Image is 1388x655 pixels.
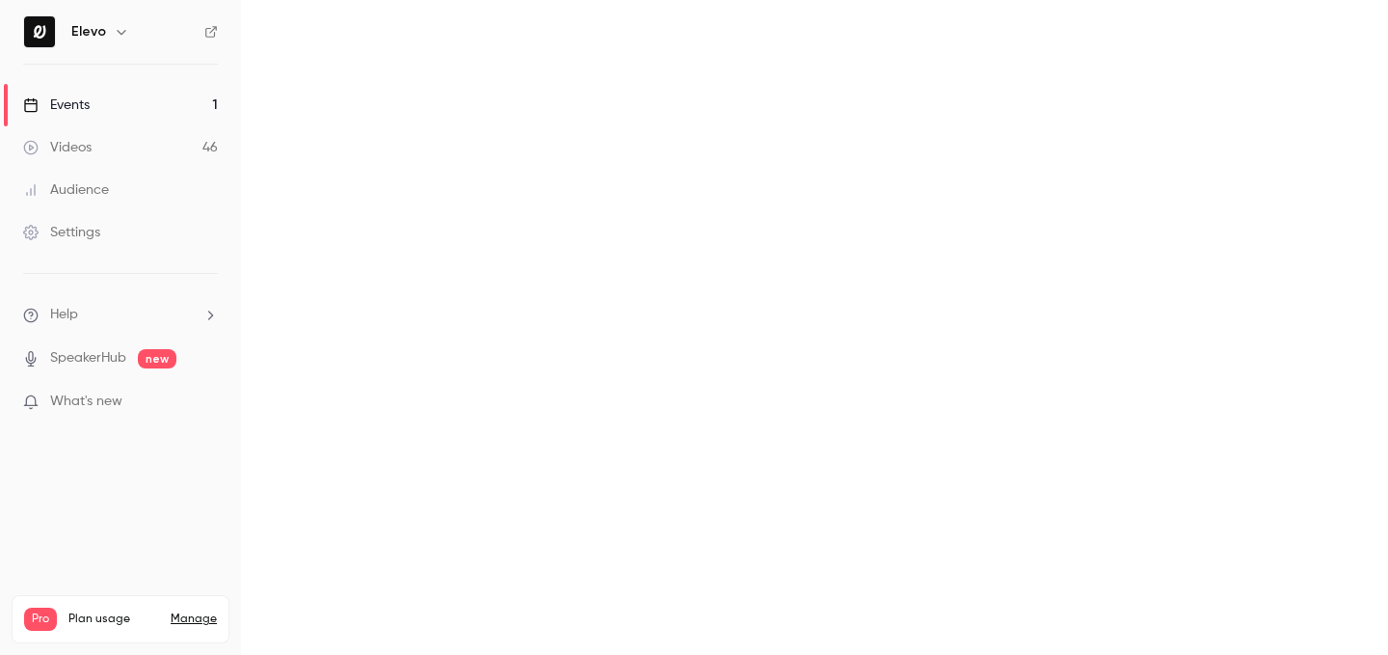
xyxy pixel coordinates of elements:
[24,608,57,631] span: Pro
[24,16,55,47] img: Elevo
[50,305,78,325] span: Help
[50,392,122,412] span: What's new
[23,138,92,157] div: Videos
[23,223,100,242] div: Settings
[50,348,126,368] a: SpeakerHub
[68,612,159,627] span: Plan usage
[23,305,218,325] li: help-dropdown-opener
[171,612,217,627] a: Manage
[23,180,109,200] div: Audience
[71,22,106,41] h6: Elevo
[23,96,90,115] div: Events
[138,349,176,368] span: new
